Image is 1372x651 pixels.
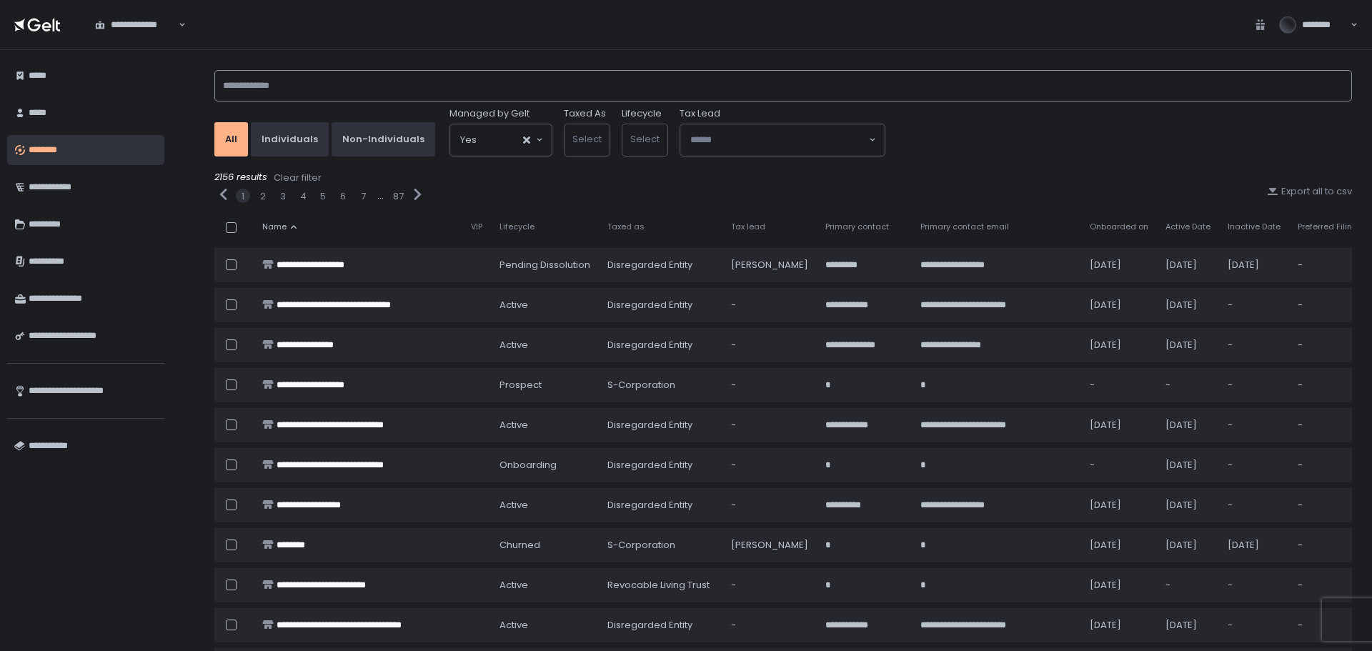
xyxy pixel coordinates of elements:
div: [DATE] [1165,619,1211,632]
button: 2 [260,190,266,203]
button: 5 [320,190,326,203]
div: - [1165,579,1211,592]
div: [DATE] [1165,499,1211,512]
div: - [1298,419,1358,432]
div: - [1228,499,1281,512]
span: Yes [460,133,477,147]
button: Individuals [251,122,329,156]
div: - [1228,459,1281,472]
span: Name [262,222,287,232]
div: [DATE] [1090,579,1148,592]
div: Disregarded Entity [607,499,714,512]
span: Preferred Filing [1298,222,1358,232]
div: - [1228,379,1281,392]
div: All [225,133,237,146]
div: Disregarded Entity [607,299,714,312]
div: Disregarded Entity [607,459,714,472]
span: Primary contact [825,222,889,232]
div: [DATE] [1090,339,1148,352]
label: Lifecycle [622,107,662,120]
span: active [499,299,528,312]
div: [DATE] [1165,299,1211,312]
div: [DATE] [1090,419,1148,432]
span: active [499,619,528,632]
span: Managed by Gelt [449,107,530,120]
div: - [1298,619,1358,632]
button: 87 [393,190,404,203]
span: onboarding [499,459,557,472]
span: Taxed as [607,222,645,232]
div: [DATE] [1090,619,1148,632]
span: Select [572,132,602,146]
div: Search for option [86,10,186,40]
div: [DATE] [1165,419,1211,432]
div: [DATE] [1228,539,1281,552]
span: prospect [499,379,542,392]
div: [DATE] [1165,259,1211,272]
div: - [731,419,808,432]
div: - [1228,299,1281,312]
div: [PERSON_NAME] [731,539,808,552]
div: - [731,459,808,472]
label: Taxed As [564,107,606,120]
button: 3 [280,190,286,203]
div: [DATE] [1090,259,1148,272]
span: churned [499,539,540,552]
div: - [1090,459,1148,472]
div: - [1298,299,1358,312]
span: VIP [471,222,482,232]
div: - [1228,419,1281,432]
div: - [731,499,808,512]
button: Export all to csv [1267,185,1352,198]
div: - [731,379,808,392]
div: - [1228,579,1281,592]
div: - [1165,379,1211,392]
div: - [1298,339,1358,352]
div: S-Corporation [607,539,714,552]
span: pending Dissolution [499,259,590,272]
div: - [1298,459,1358,472]
div: - [731,619,808,632]
div: - [1298,379,1358,392]
button: 7 [361,190,366,203]
div: 2156 results [214,171,1352,185]
div: Non-Individuals [342,133,424,146]
div: [DATE] [1090,299,1148,312]
div: Disregarded Entity [607,419,714,432]
div: - [731,339,808,352]
span: Active Date [1165,222,1211,232]
div: Search for option [680,124,885,156]
div: - [731,579,808,592]
button: 6 [340,190,346,203]
span: active [499,339,528,352]
div: Search for option [450,124,552,156]
div: Disregarded Entity [607,619,714,632]
div: - [1298,259,1358,272]
span: Lifecycle [499,222,535,232]
button: Clear Selected [523,136,530,144]
input: Search for option [177,18,177,32]
div: - [1090,379,1148,392]
div: Disregarded Entity [607,339,714,352]
div: [PERSON_NAME] [731,259,808,272]
div: - [1228,339,1281,352]
div: Revocable Living Trust [607,579,714,592]
span: active [499,419,528,432]
div: [DATE] [1228,259,1281,272]
div: - [1298,579,1358,592]
div: S-Corporation [607,379,714,392]
button: All [214,122,248,156]
input: Search for option [690,133,868,147]
button: Non-Individuals [332,122,435,156]
button: 1 [242,190,244,203]
div: [DATE] [1090,499,1148,512]
div: - [731,299,808,312]
div: Individuals [262,133,318,146]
